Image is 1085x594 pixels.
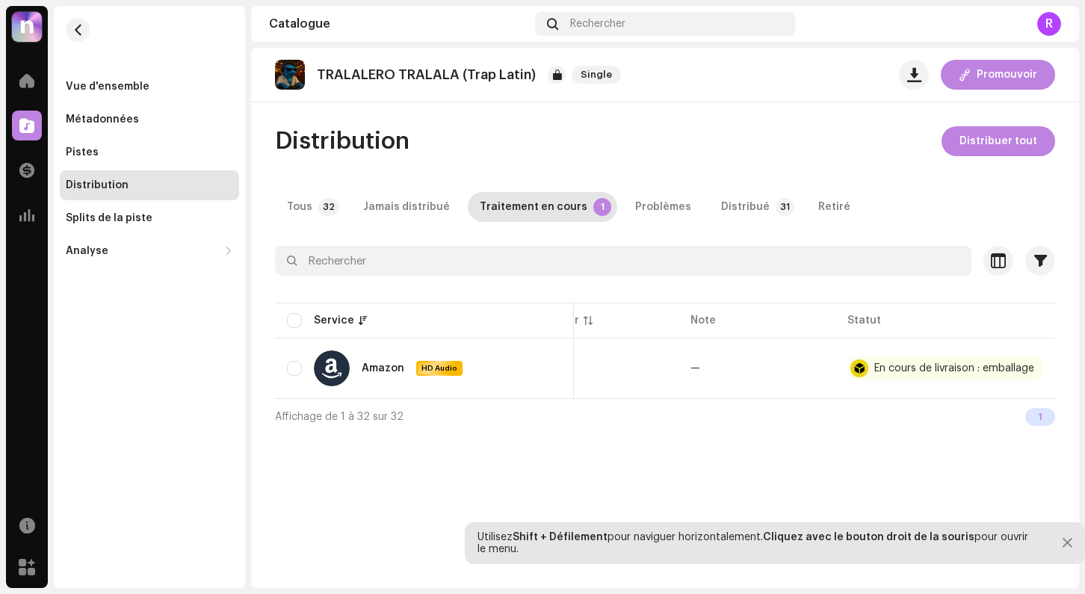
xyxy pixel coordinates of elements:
re-a-table-badge: — [690,363,700,374]
button: Promouvoir [941,60,1055,90]
div: Catalogue [269,18,529,30]
p-badge: 31 [776,198,794,216]
div: Splits de la piste [66,212,152,224]
div: 1 [1025,408,1055,426]
p-badge: 32 [318,198,339,216]
img: 39a81664-4ced-4598-a294-0293f18f6a76 [12,12,42,42]
span: Rechercher [570,18,625,30]
strong: Cliquez avec le bouton droit de la souris [763,532,974,542]
span: Affichage de 1 à 32 sur 32 [275,412,404,422]
div: Distribué [721,192,770,222]
div: Vue d'ensemble [66,81,149,93]
span: Distribution [275,126,409,156]
span: HD Audio [418,363,461,374]
p-badge: 1 [593,198,611,216]
div: Distribution [66,179,129,191]
div: Amazon [362,363,404,374]
span: Single [572,66,621,84]
div: Métadonnées [66,114,139,126]
re-m-nav-item: Vue d'ensemble [60,72,239,102]
re-m-nav-dropdown: Analyse [60,236,239,266]
div: Pistes [66,146,99,158]
div: Tous [287,192,312,222]
input: Rechercher [275,246,971,276]
re-m-nav-item: Splits de la piste [60,203,239,233]
span: Distribuer tout [959,126,1037,156]
span: Promouvoir [977,60,1037,90]
div: Jamais distribué [363,192,450,222]
strong: Shift + Défilement [513,532,608,542]
div: R [1037,12,1061,36]
re-m-nav-item: Pistes [60,137,239,167]
re-m-nav-item: Distribution [60,170,239,200]
div: Traitement en cours [480,192,587,222]
re-m-nav-item: Métadonnées [60,105,239,134]
button: Distribuer tout [942,126,1055,156]
div: Analyse [66,245,108,257]
img: c4007a85-a1db-47c4-b279-14d46cf273c3 [275,60,305,90]
div: En cours de livraison : emballage [874,363,1034,374]
p: TRALALERO TRALALA (Trap Latin) [317,67,536,83]
div: Service [314,313,354,328]
div: Retiré [818,192,850,222]
div: Problèmes [635,192,691,222]
div: Utilisez pour naviguer horizontalement. pour ouvrir le menu. [477,531,1039,555]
